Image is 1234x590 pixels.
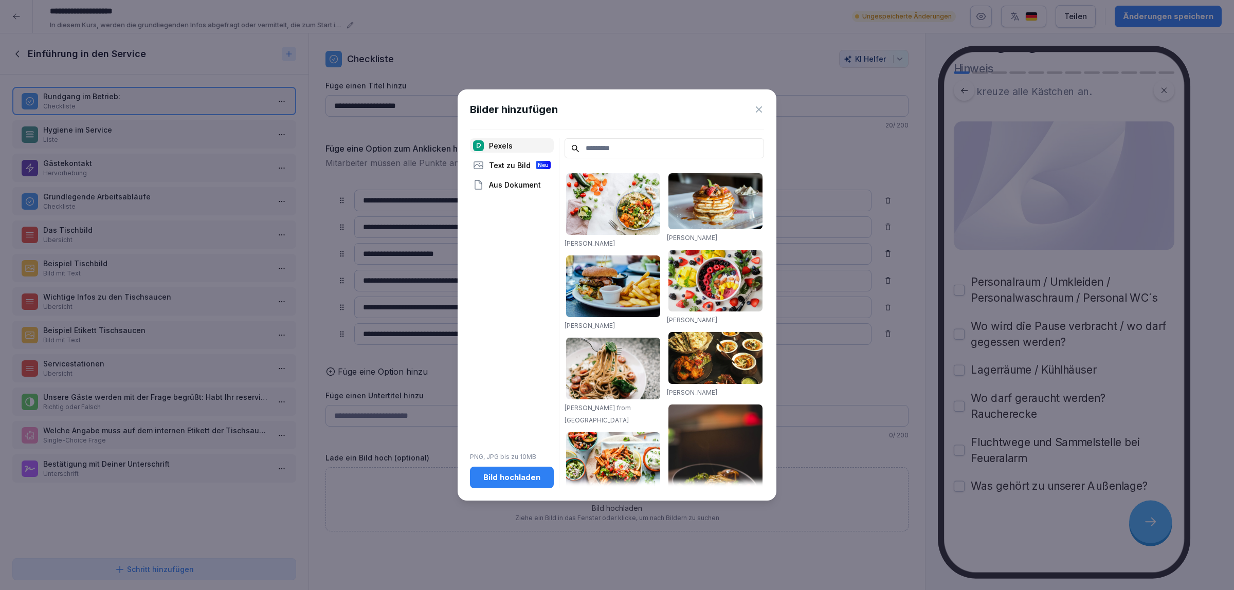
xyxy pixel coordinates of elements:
a: [PERSON_NAME] [565,239,615,247]
div: Neu [536,161,551,169]
div: Text zu Bild [470,158,554,172]
a: [PERSON_NAME] [667,316,717,324]
a: [PERSON_NAME] [667,234,717,242]
a: [PERSON_NAME] from [GEOGRAPHIC_DATA] [565,404,631,424]
img: pexels.png [473,140,484,151]
a: [PERSON_NAME] [565,322,615,329]
button: Bild hochladen [470,467,554,488]
div: Aus Dokument [470,177,554,192]
p: PNG, JPG bis zu 10MB [470,452,554,462]
a: [PERSON_NAME] [667,389,717,396]
div: Pexels [470,138,554,153]
h1: Bilder hinzufügen [470,102,558,117]
div: Bild hochladen [478,472,546,483]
